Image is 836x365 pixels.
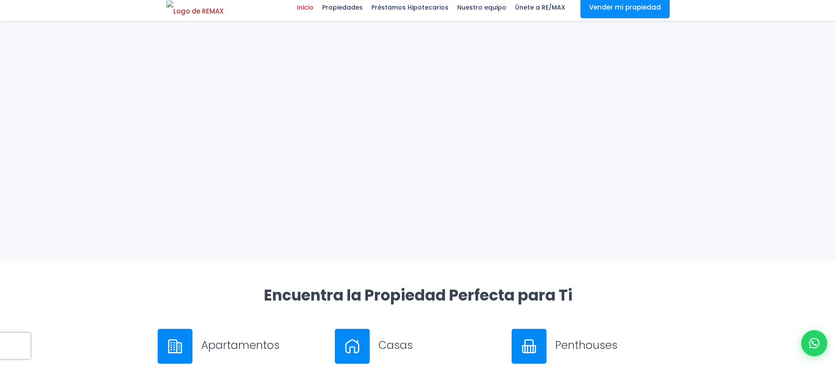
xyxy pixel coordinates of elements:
strong: Encuentra la Propiedad Perfecta para Ti [264,284,573,306]
h3: Casas [378,338,502,353]
span: Préstamos Hipotecarios [367,1,453,14]
span: Inicio [293,1,318,14]
a: Casas [335,329,502,364]
a: Penthouses [512,329,678,364]
span: Nuestro equipo [453,1,511,14]
span: Únete a RE/MAX [511,1,570,14]
span: Propiedades [318,1,367,14]
h3: Apartamentos [201,338,324,353]
h3: Penthouses [555,338,678,353]
img: Logo de REMAX [166,0,224,16]
a: Apartamentos [158,329,324,364]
